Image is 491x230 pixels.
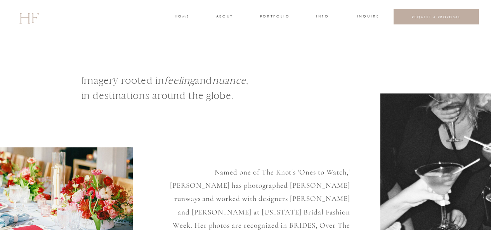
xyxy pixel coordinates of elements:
a: INQUIRE [357,14,378,21]
a: portfolio [260,14,289,21]
i: feeling [164,74,195,86]
a: REQUEST A PROPOSAL [400,15,473,19]
i: nuance [212,74,246,86]
a: INFO [316,14,330,21]
a: home [175,14,189,21]
a: about [216,14,232,21]
a: HF [19,6,38,28]
h1: Imagery rooted in and , in destinations around the globe. [82,73,291,114]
